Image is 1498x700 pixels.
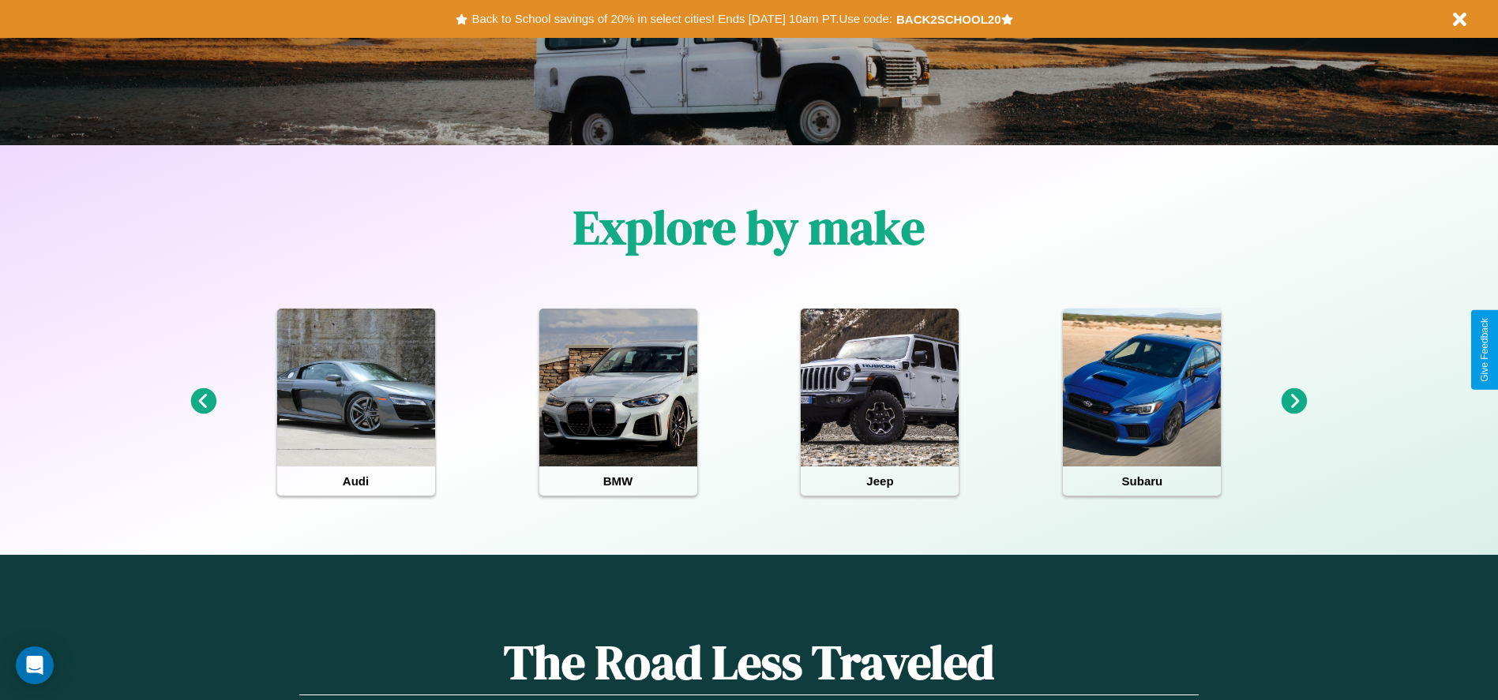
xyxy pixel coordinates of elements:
div: Give Feedback [1479,318,1490,382]
h4: Audi [277,466,435,496]
h4: BMW [539,466,697,496]
h4: Jeep [801,466,959,496]
div: Open Intercom Messenger [16,646,54,684]
b: BACK2SCHOOL20 [896,13,1001,26]
h4: Subaru [1063,466,1221,496]
h1: Explore by make [573,195,925,260]
button: Back to School savings of 20% in select cities! Ends [DATE] 10am PT.Use code: [467,8,895,30]
h1: The Road Less Traveled [299,630,1198,695]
